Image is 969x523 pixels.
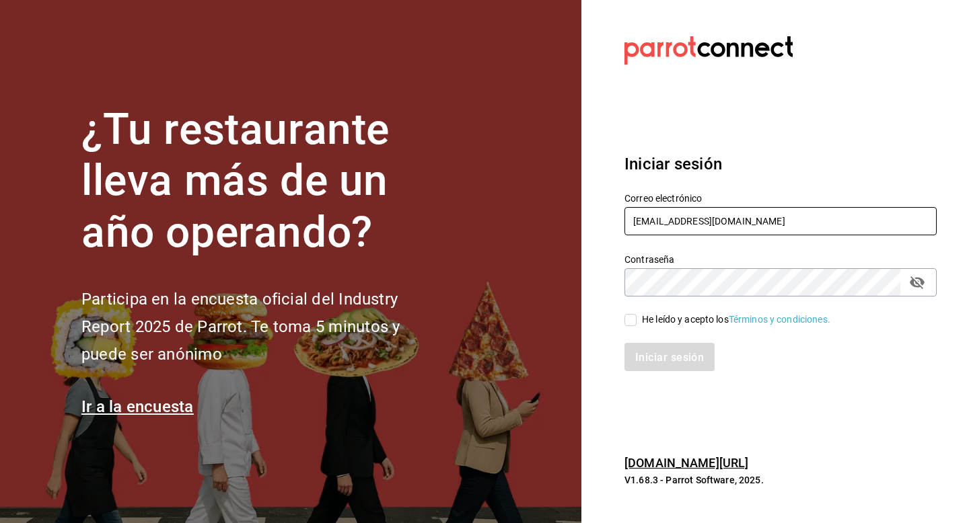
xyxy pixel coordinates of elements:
font: Participa en la encuesta oficial del Industry Report 2025 de Parrot. Te toma 5 minutos y puede se... [81,290,400,364]
font: He leído y acepto los [642,314,729,325]
font: V1.68.3 - Parrot Software, 2025. [624,475,764,485]
a: [DOMAIN_NAME][URL] [624,456,748,470]
a: Términos y condiciones. [729,314,830,325]
font: Correo electrónico [624,192,702,203]
button: campo de contraseña [906,271,929,294]
font: Iniciar sesión [624,155,722,173]
font: ¿Tu restaurante lleva más de un año operando? [81,104,390,258]
input: Ingresa tu correo electrónico [624,207,937,235]
font: Contraseña [624,253,674,264]
a: Ir a la encuesta [81,397,194,416]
